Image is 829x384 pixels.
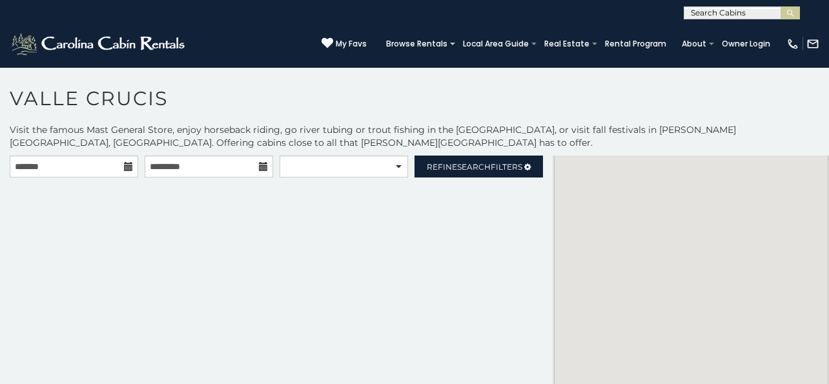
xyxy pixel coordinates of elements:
a: Owner Login [715,35,777,53]
img: White-1-2.png [10,31,189,57]
a: Rental Program [599,35,673,53]
a: Real Estate [538,35,596,53]
span: Refine Filters [427,162,522,172]
img: mail-regular-white.png [806,37,819,50]
a: My Favs [322,37,367,50]
a: Local Area Guide [456,35,535,53]
span: My Favs [336,38,367,50]
span: Search [457,162,491,172]
a: RefineSearchFilters [414,156,543,177]
img: phone-regular-white.png [786,37,799,50]
a: Browse Rentals [380,35,454,53]
a: About [675,35,713,53]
